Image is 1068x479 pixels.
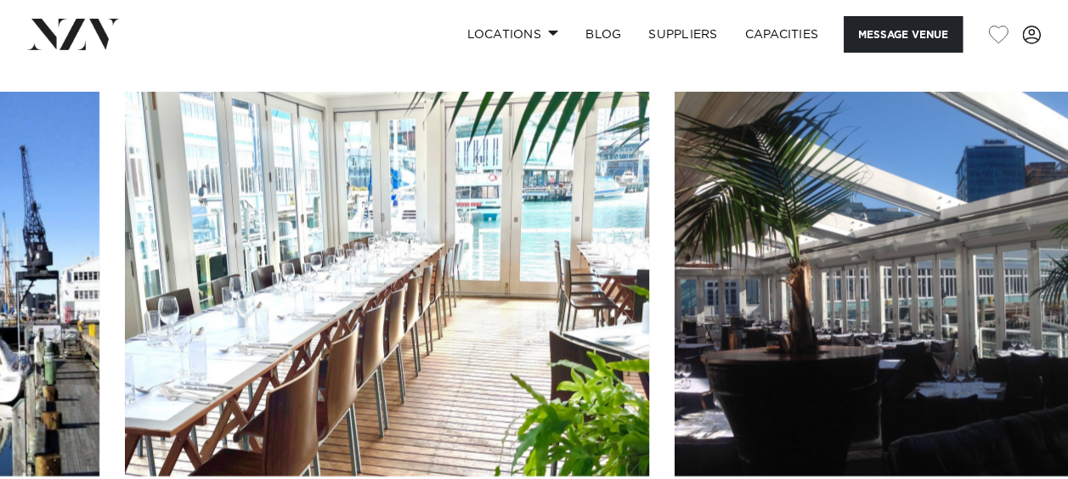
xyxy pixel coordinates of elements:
a: BLOG [572,16,635,53]
swiper-slide: 6 / 18 [125,92,649,476]
img: nzv-logo.png [27,19,120,49]
a: Locations [453,16,572,53]
button: Message Venue [844,16,963,53]
a: Capacities [732,16,833,53]
a: SUPPLIERS [635,16,731,53]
